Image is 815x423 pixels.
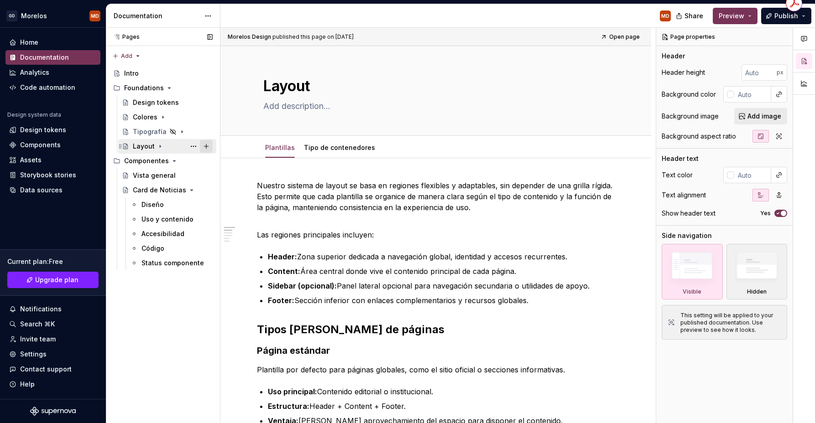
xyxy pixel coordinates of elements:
button: Publish [761,8,811,24]
span: Share [684,11,703,21]
a: Código [127,241,216,256]
span: Publish [774,11,798,21]
p: Nuestro sistema de layout se basa en regiones flexibles y adaptables, sin depender de una grilla ... [257,180,615,213]
div: Visible [662,244,723,299]
div: Background image [662,112,719,121]
span: Upgrade plan [35,275,78,284]
div: Uso y contenido [141,215,193,224]
textarea: Layout [261,75,606,97]
div: Assets [20,155,42,165]
div: Diseño [141,200,164,209]
div: Design system data [7,111,61,119]
div: Background aspect ratio [662,132,736,141]
span: Preview [719,11,744,21]
a: Accesibilidad [127,227,216,241]
a: Design tokens [5,123,100,137]
p: Contenido editorial o institucional. [268,386,615,397]
div: Intro [124,69,139,78]
a: Design tokens [118,95,216,110]
span: Open page [609,33,640,41]
button: Share [671,8,709,24]
a: Intro [110,66,216,81]
a: Components [5,138,100,152]
p: Área central donde vive el contenido principal de cada página. [268,266,615,277]
div: Help [20,380,35,389]
strong: Estructura: [268,402,309,411]
div: Componentes [110,154,216,168]
div: Settings [20,350,47,359]
a: Home [5,35,100,50]
div: Header [662,52,685,61]
button: Add [110,50,144,62]
div: Current plan : Free [7,257,99,266]
span: Morelos Design [228,33,271,41]
a: Card de Noticias [118,183,216,197]
button: Search ⌘K [5,317,100,331]
p: Las regiones principales incluyen: [257,218,615,240]
button: Notifications [5,302,100,316]
svg: Supernova Logo [30,407,76,416]
div: Page tree [110,66,216,270]
div: Accesibilidad [141,229,184,238]
div: MD [91,12,99,20]
div: Vista general [133,171,176,180]
div: Plantillas [261,138,298,157]
div: Morelos [21,11,47,21]
a: Settings [5,347,100,361]
div: GD [6,10,17,21]
div: Documentation [114,11,200,21]
p: Plantilla por defecto para páginas globales, como el sitio oficial o secciones informativas. [257,364,615,375]
p: px [777,69,784,76]
a: Uso y contenido [127,212,216,227]
div: This setting will be applied to your published documentation. Use preview to see how it looks. [680,312,781,334]
div: Tipografía [133,127,167,136]
div: Code automation [20,83,75,92]
div: Text color [662,170,693,180]
div: Design tokens [20,125,66,134]
a: Layout [118,139,216,154]
div: Components [20,140,61,150]
div: Side navigation [662,231,712,240]
input: Auto [734,167,771,183]
a: Diseño [127,197,216,212]
a: Invite team [5,332,100,346]
div: Show header text [662,209,716,218]
span: Add image [747,112,781,121]
div: Invite team [20,335,56,344]
div: Background color [662,90,716,99]
div: Visible [683,288,701,295]
button: Preview [713,8,758,24]
a: Colores [118,110,216,124]
p: Zona superior dedicada a navegación global, identidad y accesos recurrentes. [268,251,615,262]
div: Hidden [726,244,788,299]
strong: Footer: [268,296,294,305]
label: Yes [760,210,771,217]
span: Add [121,52,132,60]
div: Tipo de contenedores [300,138,379,157]
p: Panel lateral opcional para navegación secundaria o utilidades de apoyo. [268,280,615,291]
div: Data sources [20,186,63,195]
button: Help [5,377,100,392]
a: Code automation [5,80,100,95]
div: Foundations [110,81,216,95]
a: Storybook stories [5,168,100,182]
button: GDMorelosMD [2,6,104,26]
div: Componentes [124,156,169,165]
div: Contact support [20,365,72,374]
div: Pages [110,33,140,41]
div: published this page on [DATE] [272,33,354,41]
div: Header text [662,154,699,163]
div: Colores [133,113,157,122]
div: Design tokens [133,98,179,107]
button: Contact support [5,362,100,377]
a: Assets [5,153,100,167]
div: Analytics [20,68,49,77]
a: Documentation [5,50,100,65]
strong: Uso principal: [268,387,317,396]
div: Text alignment [662,191,706,200]
a: Data sources [5,183,100,197]
div: MD [661,12,669,20]
strong: Content: [268,267,300,276]
div: Layout [133,142,155,151]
